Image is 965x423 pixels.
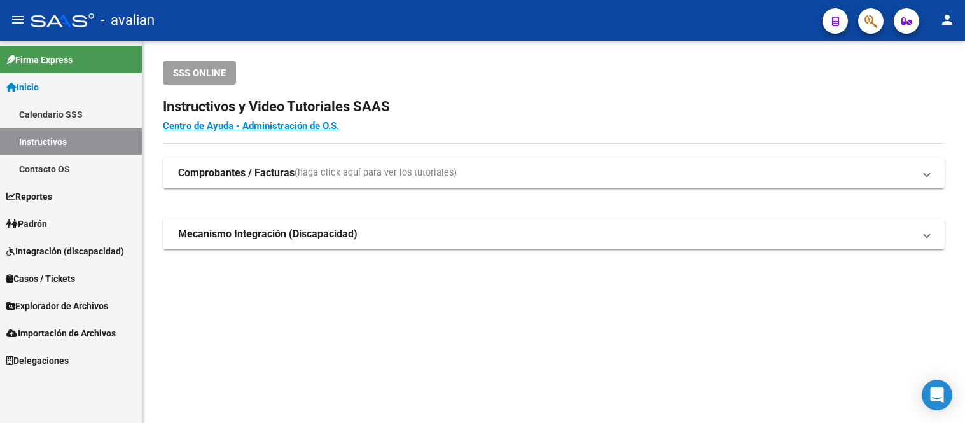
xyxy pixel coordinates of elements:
[6,80,39,94] span: Inicio
[6,272,75,286] span: Casos / Tickets
[178,166,295,180] strong: Comprobantes / Facturas
[6,244,124,258] span: Integración (discapacidad)
[940,12,955,27] mat-icon: person
[163,120,339,132] a: Centro de Ayuda - Administración de O.S.
[163,158,945,188] mat-expansion-panel-header: Comprobantes / Facturas(haga click aquí para ver los tutoriales)
[6,299,108,313] span: Explorador de Archivos
[6,217,47,231] span: Padrón
[163,95,945,119] h2: Instructivos y Video Tutoriales SAAS
[922,380,952,410] div: Open Intercom Messenger
[6,326,116,340] span: Importación de Archivos
[173,67,226,79] span: SSS ONLINE
[6,354,69,368] span: Delegaciones
[6,53,73,67] span: Firma Express
[10,12,25,27] mat-icon: menu
[101,6,155,34] span: - avalian
[178,227,358,241] strong: Mecanismo Integración (Discapacidad)
[163,61,236,85] button: SSS ONLINE
[295,166,457,180] span: (haga click aquí para ver los tutoriales)
[163,219,945,249] mat-expansion-panel-header: Mecanismo Integración (Discapacidad)
[6,190,52,204] span: Reportes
